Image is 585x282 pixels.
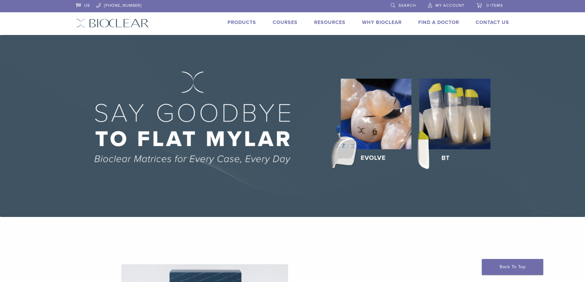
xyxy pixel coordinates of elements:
[273,19,298,25] a: Courses
[418,19,459,25] a: Find A Doctor
[486,3,503,8] span: 0 items
[399,3,416,8] span: Search
[362,19,402,25] a: Why Bioclear
[314,19,345,25] a: Resources
[76,19,149,28] img: Bioclear
[482,259,543,275] a: Back To Top
[228,19,256,25] a: Products
[435,3,464,8] span: My Account
[476,19,509,25] a: Contact Us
